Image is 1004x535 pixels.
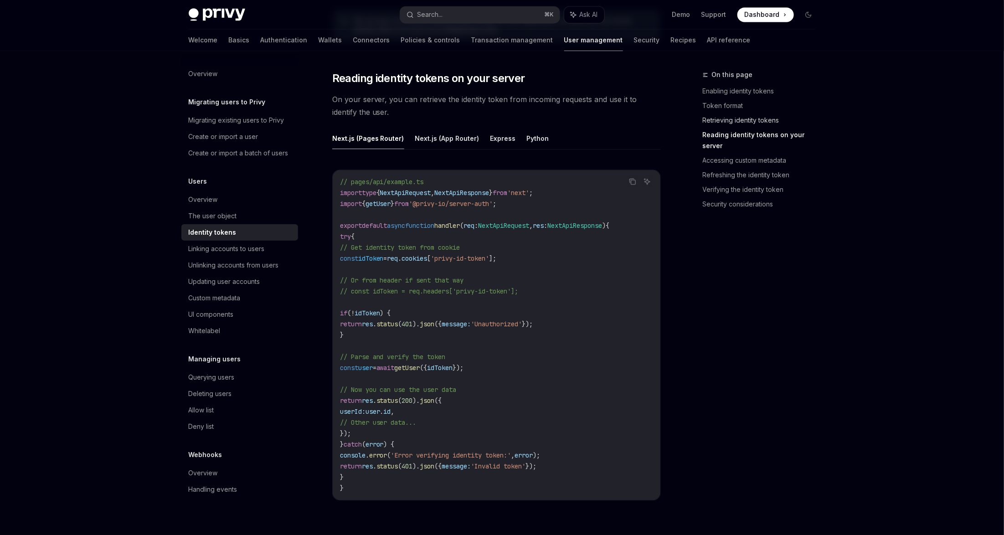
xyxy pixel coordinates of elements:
a: Migrating existing users to Privy [181,112,298,129]
span: NextApiResponse [435,189,489,197]
span: getUser [366,200,391,208]
a: UI components [181,306,298,323]
span: json [420,320,435,328]
span: catch [344,440,362,448]
button: Search...⌘K [400,6,560,23]
span: . [398,254,402,262]
span: const [340,254,358,262]
span: On this page [712,69,753,80]
a: Enabling identity tokens [703,84,823,98]
span: } [489,189,493,197]
a: Verifying the identity token [703,182,823,197]
button: Ask AI [641,175,653,187]
span: // Parse and verify the token [340,353,446,361]
a: Demo [672,10,690,19]
span: 401 [402,462,413,470]
span: { [606,221,610,230]
span: { [376,189,380,197]
span: ); [533,451,541,459]
a: Recipes [671,29,696,51]
span: { [351,232,355,241]
span: , [431,189,435,197]
span: }); [526,462,537,470]
span: } [340,473,344,481]
span: res [362,396,373,405]
span: , [530,221,533,230]
span: userId: [340,407,366,416]
img: dark logo [189,8,245,21]
span: ]; [489,254,497,262]
a: Unlinking accounts from users [181,257,298,273]
span: message: [442,320,471,328]
div: Linking accounts to users [189,243,265,254]
span: ({ [420,364,427,372]
span: ({ [435,462,442,470]
span: try [340,232,351,241]
span: getUser [395,364,420,372]
span: // const idToken = req.headers['privy-id-token']; [340,287,519,295]
span: 'next' [508,189,530,197]
a: Updating user accounts [181,273,298,290]
span: ) [602,221,606,230]
span: idToken [355,309,380,317]
span: }); [453,364,464,372]
button: Express [490,128,516,149]
a: User management [564,29,623,51]
span: ) { [380,309,391,317]
span: // pages/api/example.ts [340,178,424,186]
span: ( [398,320,402,328]
a: Welcome [189,29,218,51]
span: // Other user data... [340,418,417,427]
div: UI components [189,309,234,320]
div: Unlinking accounts from users [189,260,279,271]
span: idToken [358,254,384,262]
span: } [340,440,344,448]
span: res [362,462,373,470]
span: } [340,484,344,492]
a: Token format [703,98,823,113]
span: user [366,407,380,416]
button: Next.js (App Router) [415,128,479,149]
div: Overview [189,468,218,478]
span: from [395,200,409,208]
span: cookies [402,254,427,262]
a: Refreshing the identity token [703,168,823,182]
span: 'Unauthorized' [471,320,522,328]
span: : [544,221,548,230]
span: } [340,331,344,339]
div: Deleting users [189,388,232,399]
a: Create or import a batch of users [181,145,298,161]
a: Reading identity tokens on your server [703,128,823,153]
button: Next.js (Pages Router) [332,128,404,149]
a: Create or import a user [181,129,298,145]
button: Copy the contents from the code block [627,175,638,187]
div: Whitelabel [189,325,221,336]
span: Ask AI [580,10,598,19]
div: Updating user accounts [189,276,260,287]
a: Identity tokens [181,224,298,241]
span: id [384,407,391,416]
span: ({ [435,320,442,328]
span: Dashboard [745,10,780,19]
span: ( [347,309,351,317]
h5: Migrating users to Privy [189,97,266,108]
span: }); [522,320,533,328]
span: = [384,254,387,262]
a: Transaction management [471,29,553,51]
a: Deny list [181,418,298,435]
a: Connectors [353,29,390,51]
span: Reading identity tokens on your server [332,71,525,86]
span: , [391,407,395,416]
div: Handling events [189,484,237,495]
span: // Or from header if sent that way [340,276,464,284]
span: return [340,396,362,405]
div: Custom metadata [189,293,241,304]
span: error [515,451,533,459]
span: . [373,396,376,405]
a: Security [634,29,660,51]
a: Deleting users [181,386,298,402]
div: Querying users [189,372,235,383]
a: Support [701,10,726,19]
span: ) { [384,440,395,448]
span: 'Invalid token' [471,462,526,470]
